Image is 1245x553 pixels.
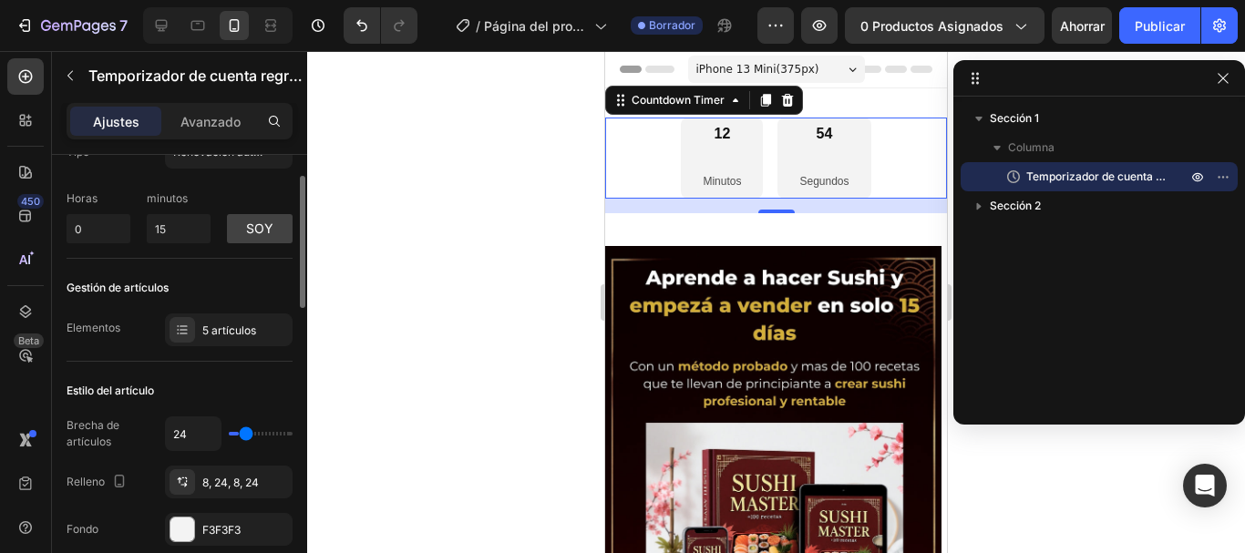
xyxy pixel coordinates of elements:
font: Temporizador de cuenta regresiva [1026,169,1205,183]
button: soy [227,214,293,243]
font: Columna [1008,140,1055,154]
font: Brecha de artículos [67,418,119,448]
font: Gestión de artículos [67,281,169,294]
font: Estilo del artículo [67,384,154,397]
button: 0 productos asignados [845,7,1044,44]
p: Temporizador de cuenta regresiva [88,65,304,87]
font: 8, 24, 8, 24 [202,476,259,489]
font: / [476,18,480,34]
font: Relleno [67,475,105,488]
font: Sección 1 [990,111,1039,125]
font: minutos [147,191,188,205]
font: Avanzado [180,114,241,129]
font: 5 artículos [202,323,256,337]
font: Publicar [1135,18,1185,34]
div: Abrir Intercom Messenger [1183,464,1227,507]
input: Auto [166,417,221,450]
font: Página del producto - [DATE][PERSON_NAME] 11:25:19 [484,18,587,91]
button: 7 [7,7,136,44]
font: Sección 2 [990,199,1041,212]
font: F3F3F3 [202,523,241,537]
font: Horas [67,191,98,205]
font: Elementos [67,321,120,334]
font: Ajustes [93,114,139,129]
button: Publicar [1119,7,1200,44]
font: Beta [18,334,39,347]
font: soy [246,220,273,236]
font: Temporizador de cuenta regresiva [88,67,325,85]
font: 450 [21,195,40,208]
iframe: Área de diseño [605,51,947,553]
font: Fondo [67,522,98,536]
font: Borrador [649,18,695,32]
font: Ahorrar [1060,18,1105,34]
font: 0 productos asignados [860,18,1003,34]
button: Ahorrar [1052,7,1112,44]
div: Deshacer/Rehacer [344,7,417,44]
font: 7 [119,16,128,35]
